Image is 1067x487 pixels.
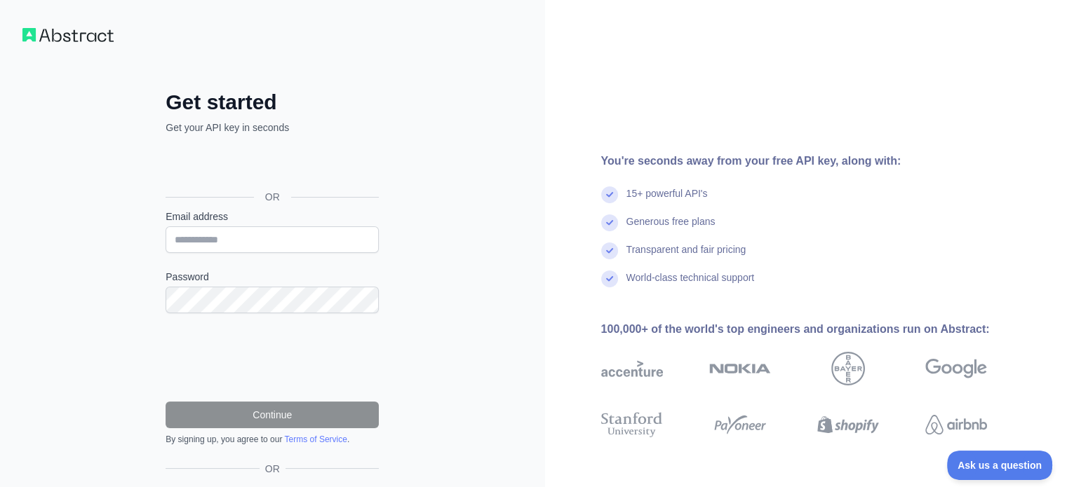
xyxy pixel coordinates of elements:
[166,210,379,224] label: Email address
[601,321,1032,338] div: 100,000+ of the world's top engineers and organizations run on Abstract:
[626,186,708,214] div: 15+ powerful API's
[166,402,379,428] button: Continue
[947,451,1053,480] iframe: Toggle Customer Support
[817,409,879,440] img: shopify
[831,352,865,385] img: bayer
[626,270,755,299] div: World-class technical support
[601,242,618,259] img: check mark
[22,28,114,42] img: Workflow
[709,409,771,440] img: payoneer
[166,121,379,135] p: Get your API key in seconds
[626,214,716,242] div: Generous free plans
[601,186,618,203] img: check mark
[166,270,379,284] label: Password
[601,352,663,385] img: accenture
[166,330,379,385] iframe: reCAPTCHA
[601,153,1032,170] div: You're seconds away from your free API key, along with:
[601,270,618,287] img: check mark
[925,409,987,440] img: airbnb
[159,150,383,181] iframe: Sign in with Google Button
[925,352,987,385] img: google
[626,242,746,270] div: Transparent and fair pricing
[284,434,347,444] a: Terms of Service
[601,214,618,231] img: check mark
[166,434,379,445] div: By signing up, you agree to our .
[260,462,286,476] span: OR
[709,352,771,385] img: nokia
[601,409,663,440] img: stanford university
[166,90,379,115] h2: Get started
[254,190,291,204] span: OR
